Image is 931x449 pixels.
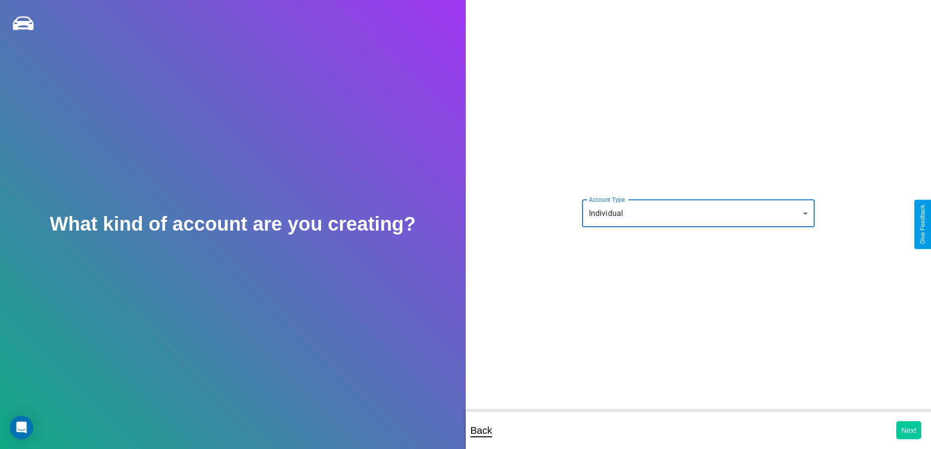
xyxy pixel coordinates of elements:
[10,416,33,439] div: Open Intercom Messenger
[50,213,416,235] h2: What kind of account are you creating?
[471,422,492,439] p: Back
[919,205,926,244] div: Give Feedback
[896,421,921,439] button: Next
[582,200,815,227] div: Individual
[589,195,625,204] label: Account Type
